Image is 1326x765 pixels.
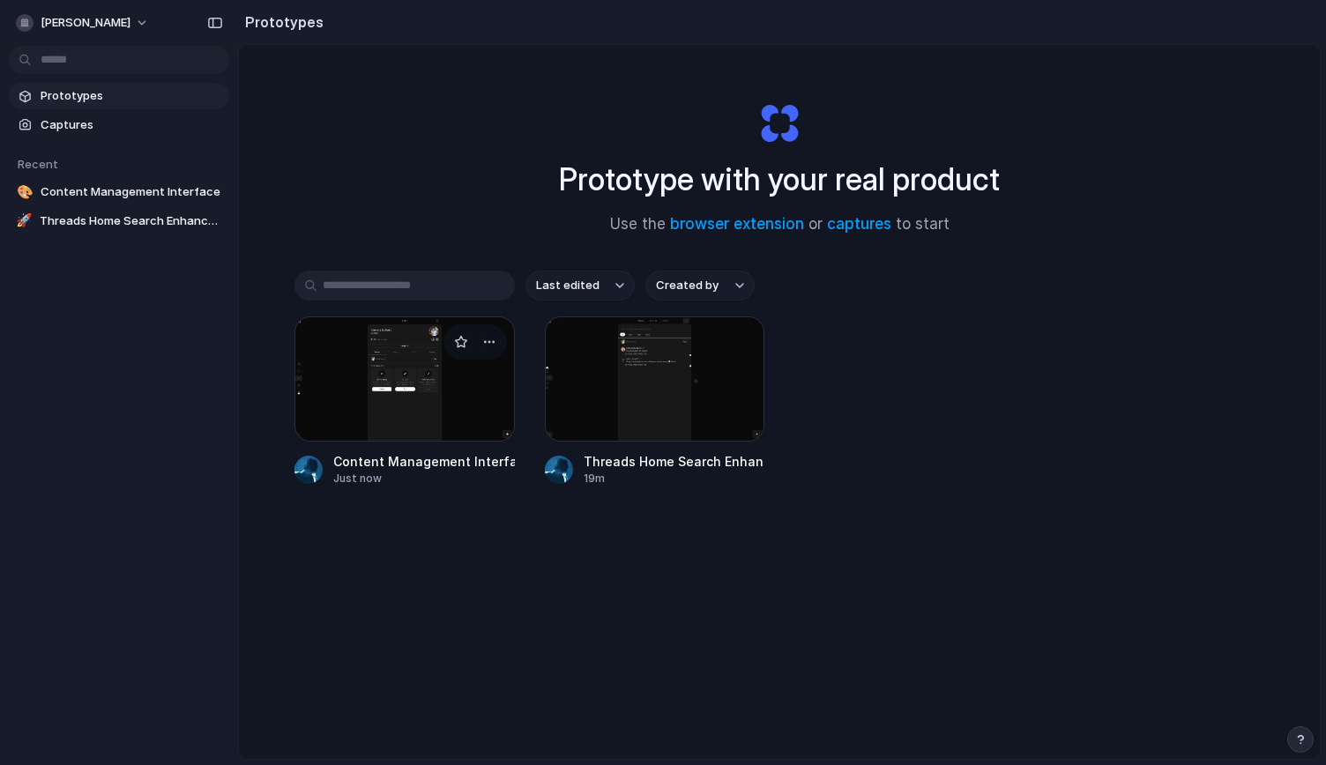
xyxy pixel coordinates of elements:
a: 🎨Content Management Interface [9,179,229,205]
button: [PERSON_NAME] [9,9,158,37]
button: Created by [645,271,755,301]
div: 🚀 [16,212,33,230]
span: Last edited [536,277,600,294]
a: browser extension [670,215,804,233]
a: Prototypes [9,83,229,109]
button: Last edited [525,271,635,301]
a: Threads Home Search EnhancementThreads Home Search Enhancement19m [545,316,765,486]
h2: Prototypes [238,11,324,33]
div: 19m [584,471,765,486]
span: Created by [656,277,719,294]
span: Content Management Interface [41,183,222,201]
span: Threads Home Search Enhancement [40,212,222,230]
a: Content Management InterfaceContent Management InterfaceJust now [294,316,515,486]
span: Captures [41,116,222,134]
a: captures [827,215,891,233]
div: 🎨 [16,183,34,201]
span: Use the or to start [610,213,950,236]
span: Prototypes [41,87,222,105]
a: Captures [9,112,229,138]
h1: Prototype with your real product [559,156,1000,203]
div: Content Management Interface [333,452,515,471]
span: Recent [18,157,58,171]
span: [PERSON_NAME] [41,14,130,32]
a: 🚀Threads Home Search Enhancement [9,208,229,234]
div: Threads Home Search Enhancement [584,452,765,471]
div: Just now [333,471,515,486]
